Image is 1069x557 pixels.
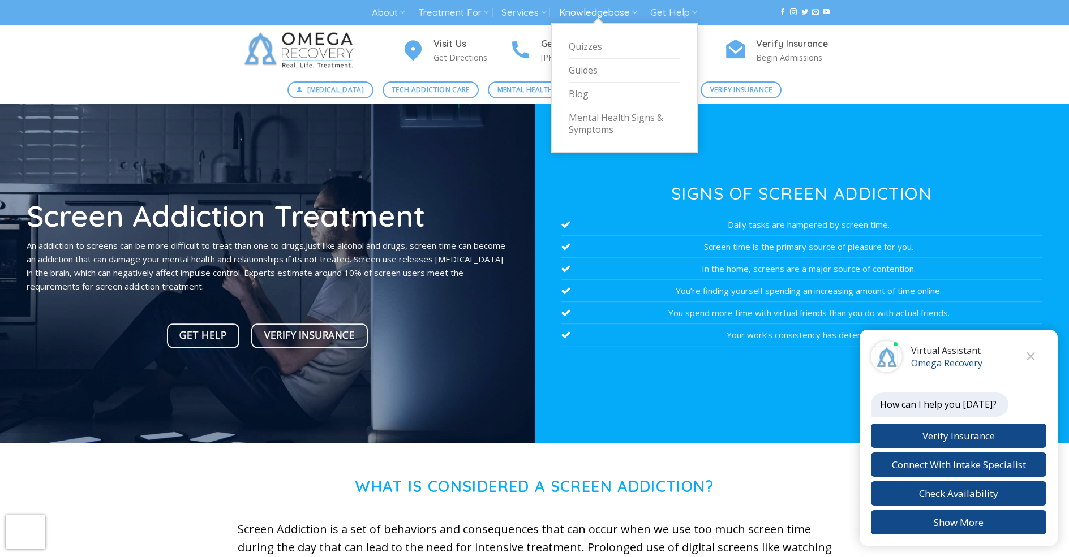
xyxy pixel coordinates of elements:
[418,2,489,23] a: Treatment For
[569,106,680,141] a: Mental Health Signs & Symptoms
[561,185,1042,202] h3: Signs of Screen Addiction
[509,37,617,64] a: Get In Touch [PHONE_NUMBER]
[756,51,832,64] p: Begin Admissions
[433,51,509,64] p: Get Directions
[569,59,680,83] a: Guides
[561,324,1042,346] li: Your work’s consistency has deteriorated.
[392,84,470,95] span: Tech Addiction Care
[238,477,832,496] h1: What is Considered a Screen Addiction?
[372,2,405,23] a: About
[561,236,1042,258] li: Screen time is the primary source of pleasure for you.
[27,239,508,293] p: An addiction to screens can be more difficult to treat than one to drugs.Just like alcohol and dr...
[488,81,581,98] a: Mental Health Care
[497,84,572,95] span: Mental Health Care
[724,37,832,64] a: Verify Insurance Begin Admissions
[238,25,365,76] img: Omega Recovery
[402,37,509,64] a: Visit Us Get Directions
[710,84,772,95] span: Verify Insurance
[569,83,680,106] a: Blog
[559,2,637,23] a: Knowledgebase
[251,323,368,348] a: Verify Insurance
[650,2,697,23] a: Get Help
[264,327,355,343] span: Verify Insurance
[779,8,786,16] a: Follow on Facebook
[561,302,1042,324] li: You spend more time with virtual friends than you do with actual friends.
[167,323,240,348] a: Get Help
[569,35,680,59] a: Quizzes
[823,8,830,16] a: Follow on YouTube
[812,8,819,16] a: Send us an email
[307,84,364,95] span: [MEDICAL_DATA]
[561,258,1042,280] li: In the home, screens are a major source of contention.
[701,81,782,98] a: Verify Insurance
[383,81,479,98] a: Tech Addiction Care
[801,8,808,16] a: Follow on Twitter
[287,81,373,98] a: [MEDICAL_DATA]
[561,214,1042,236] li: Daily tasks are hampered by screen time.
[179,327,226,343] span: Get Help
[501,2,546,23] a: Services
[790,8,797,16] a: Follow on Instagram
[433,37,509,51] h4: Visit Us
[756,37,832,51] h4: Verify Insurance
[27,201,508,231] h1: Screen Addiction Treatment
[561,280,1042,302] li: You’re finding yourself spending an increasing amount of time online.
[541,51,617,64] p: [PHONE_NUMBER]
[541,37,617,51] h4: Get In Touch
